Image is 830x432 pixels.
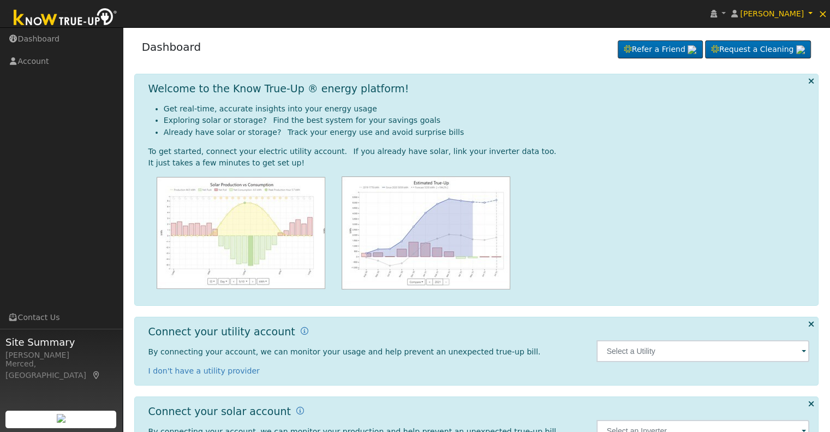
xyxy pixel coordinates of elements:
a: Map [92,371,101,380]
img: retrieve [688,45,696,54]
h1: Connect your utility account [148,326,295,338]
h1: Connect your solar account [148,405,291,418]
span: By connecting your account, we can monitor your usage and help prevent an unexpected true-up bill. [148,347,541,356]
div: It just takes a few minutes to get set up! [148,157,810,169]
li: Exploring solar or storage? Find the best system for your savings goals [164,115,810,126]
span: Site Summary [5,335,117,350]
li: Already have solar or storage? Track your energy use and avoid surprise bills [164,127,810,138]
img: retrieve [796,45,805,54]
a: I don't have a utility provider [148,366,260,375]
img: retrieve [57,414,65,423]
a: Refer a Friend [618,40,703,59]
li: Get real-time, accurate insights into your energy usage [164,103,810,115]
h1: Welcome to the Know True-Up ® energy platform! [148,82,409,95]
input: Select a Utility [596,340,809,362]
a: Request a Cleaning [705,40,811,59]
div: Merced, [GEOGRAPHIC_DATA] [5,358,117,381]
div: To get started, connect your electric utility account. If you already have solar, link your inver... [148,146,810,157]
span: × [818,7,827,20]
span: [PERSON_NAME] [740,9,804,18]
img: Know True-Up [8,6,123,31]
div: [PERSON_NAME] [5,350,117,361]
a: Dashboard [142,40,201,54]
